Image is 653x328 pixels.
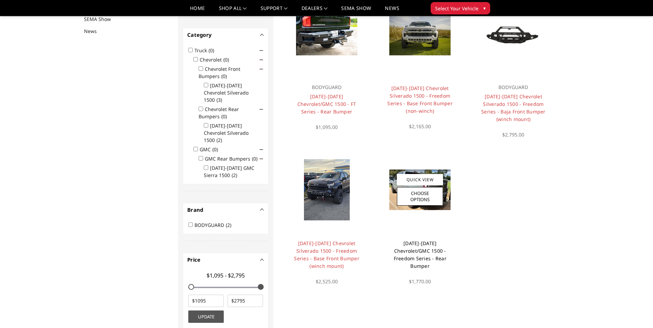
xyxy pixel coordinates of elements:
h4: Price [187,256,264,264]
a: News [385,6,399,16]
span: (0) [223,56,229,63]
button: - [261,258,264,261]
span: ▾ [483,4,486,12]
a: Quick View [397,174,443,185]
label: Chevrolet Front Bumpers [199,66,240,79]
input: $1095 [188,295,224,307]
span: (2) [217,137,222,143]
label: [DATE]-[DATE] Chevrolet Silverado 1500 [204,122,249,143]
span: (0) [221,73,227,79]
button: Select Your Vehicle [431,2,490,14]
button: - [261,208,264,211]
span: (3) [217,97,222,103]
span: (0) [209,47,214,54]
label: GMC [200,146,222,153]
span: (2) [226,222,231,228]
a: Choose Options [397,187,443,206]
label: Truck [194,47,218,54]
label: GMC Rear Bumpers [205,155,262,162]
span: $2,795.00 [502,131,524,138]
label: BODYGUARD [194,222,235,228]
span: (2) [232,172,237,178]
span: Select Your Vehicle [435,5,478,12]
span: $1,770.00 [409,278,431,285]
input: $2795 [228,295,263,307]
span: (0) [212,146,218,153]
button: Update [188,310,224,323]
label: Chevrolet [200,56,233,63]
a: Home [190,6,205,16]
h4: Category [187,31,264,39]
a: SEMA Show [341,6,371,16]
span: Click to show/hide children [260,67,263,71]
a: [DATE]-[DATE] Chevrolet/GMC 1500 - FT Series - Rear Bumper [297,93,356,115]
a: [DATE]-[DATE] Chevrolet/GMC 1500 - Freedom Series - Rear Bumper [394,240,446,269]
span: $2,525.00 [316,278,338,285]
span: $1,095.00 [316,124,338,130]
a: [DATE]-[DATE] Chevrolet Silverado 1500 - Freedom Series - Baja Front Bumper (winch mount) [481,93,546,122]
span: (0) [252,155,257,162]
a: [DATE]-[DATE] Chevrolet Silverado 1500 - Freedom Series - Base Front Bumper (non-winch) [387,85,453,114]
span: Click to show/hide children [260,49,263,52]
label: Chevrolet Rear Bumpers [199,106,239,120]
label: [DATE]-[DATE] Chevrolet Silverado 1500 [204,82,249,103]
h4: Brand [187,206,264,214]
span: $2,165.00 [409,123,431,130]
a: shop all [219,6,247,16]
span: (0) [221,113,227,120]
a: Support [261,6,288,16]
a: SEMA Show [84,15,119,23]
a: [DATE]-[DATE] Chevrolet Silverado 1500 - Freedom Series - Base Front Bumper (winch mount) [294,240,359,269]
label: [DATE]-[DATE] GMC Sierra 1500 [204,165,254,178]
p: BODYGUARD [479,83,548,91]
a: Dealers [302,6,328,16]
span: Click to show/hide children [260,157,263,161]
button: - [261,33,264,36]
span: Click to show/hide children [260,58,263,62]
span: Click to show/hide children [260,108,263,111]
a: News [84,28,105,35]
p: BODYGUARD [292,83,361,91]
span: Click to show/hide children [260,148,263,151]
